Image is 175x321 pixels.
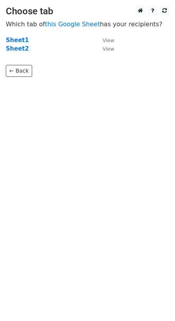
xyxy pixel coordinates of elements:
[45,20,100,28] a: this Google Sheet
[6,65,32,77] a: ← Back
[103,37,114,43] small: View
[95,45,114,52] a: View
[6,20,169,28] p: Which tab of has your recipients?
[6,6,169,17] h3: Choose tab
[103,46,114,52] small: View
[6,45,29,52] a: Sheet2
[95,37,114,44] a: View
[6,37,29,44] a: Sheet1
